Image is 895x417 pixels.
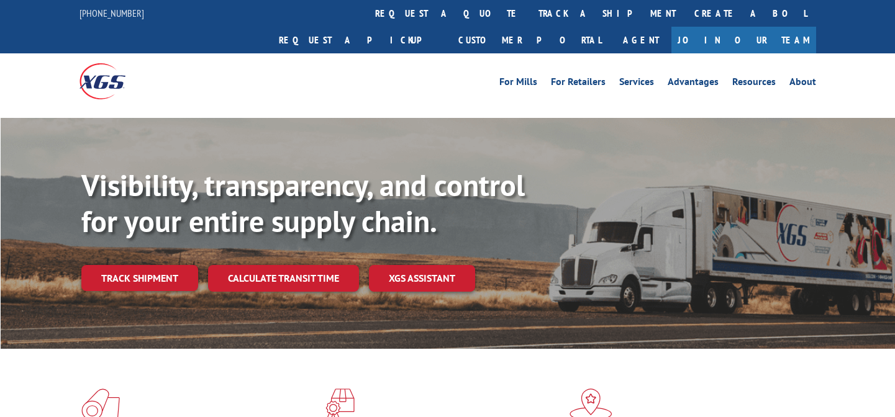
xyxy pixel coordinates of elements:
[81,265,198,291] a: Track shipment
[208,265,359,292] a: Calculate transit time
[449,27,611,53] a: Customer Portal
[80,7,144,19] a: [PHONE_NUMBER]
[619,77,654,91] a: Services
[81,166,525,240] b: Visibility, transparency, and control for your entire supply chain.
[789,77,816,91] a: About
[671,27,816,53] a: Join Our Team
[270,27,449,53] a: Request a pickup
[732,77,776,91] a: Resources
[551,77,606,91] a: For Retailers
[611,27,671,53] a: Agent
[369,265,475,292] a: XGS ASSISTANT
[499,77,537,91] a: For Mills
[668,77,719,91] a: Advantages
